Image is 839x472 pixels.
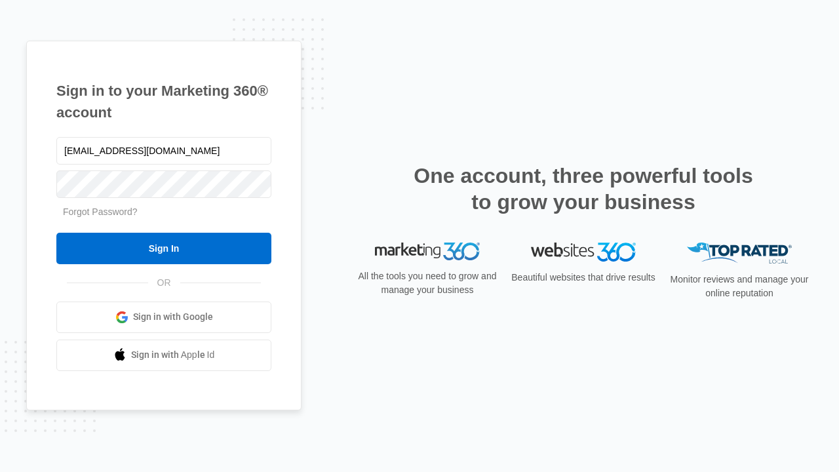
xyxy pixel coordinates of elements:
[56,340,271,371] a: Sign in with Apple Id
[56,302,271,333] a: Sign in with Google
[531,243,636,262] img: Websites 360
[375,243,480,261] img: Marketing 360
[354,269,501,297] p: All the tools you need to grow and manage your business
[63,206,138,217] a: Forgot Password?
[56,233,271,264] input: Sign In
[410,163,757,215] h2: One account, three powerful tools to grow your business
[56,80,271,123] h1: Sign in to your Marketing 360® account
[510,271,657,285] p: Beautiful websites that drive results
[687,243,792,264] img: Top Rated Local
[56,137,271,165] input: Email
[133,310,213,324] span: Sign in with Google
[148,276,180,290] span: OR
[666,273,813,300] p: Monitor reviews and manage your online reputation
[131,348,215,362] span: Sign in with Apple Id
